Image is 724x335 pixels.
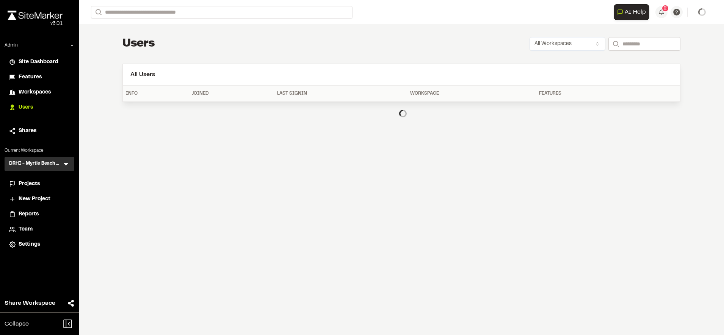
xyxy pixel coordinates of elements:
[8,11,63,20] img: rebrand.png
[9,240,70,249] a: Settings
[19,127,36,135] span: Shares
[410,90,533,97] div: Workspace
[19,180,40,188] span: Projects
[9,103,70,112] a: Users
[91,6,105,19] button: Search
[655,6,668,18] button: 2
[19,73,42,81] span: Features
[19,240,40,249] span: Settings
[625,8,646,17] span: AI Help
[9,73,70,81] a: Features
[539,90,638,97] div: Features
[9,180,70,188] a: Projects
[614,4,649,20] button: Open AI Assistant
[19,103,33,112] span: Users
[5,147,74,154] p: Current Workspace
[614,4,652,20] div: Open AI Assistant
[122,36,155,51] h1: Users
[9,225,70,234] a: Team
[19,210,39,218] span: Reports
[277,90,404,97] div: Last Signin
[9,195,70,203] a: New Project
[19,225,33,234] span: Team
[192,90,271,97] div: Joined
[8,20,63,27] div: Oh geez...please don't...
[19,88,51,97] span: Workspaces
[9,160,62,168] h3: DRHI - Myrtle Beach Division
[9,210,70,218] a: Reports
[5,42,18,49] p: Admin
[9,88,70,97] a: Workspaces
[126,90,186,97] div: Info
[130,70,672,79] h2: All Users
[19,195,50,203] span: New Project
[664,5,667,12] span: 2
[5,319,29,329] span: Collapse
[9,58,70,66] a: Site Dashboard
[9,127,70,135] a: Shares
[5,299,55,308] span: Share Workspace
[608,37,622,51] button: Search
[19,58,58,66] span: Site Dashboard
